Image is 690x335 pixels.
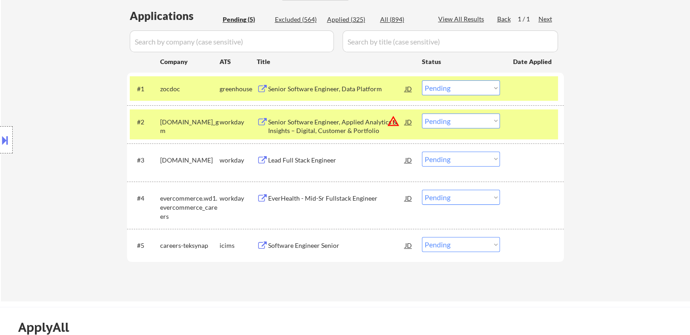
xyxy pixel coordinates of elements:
[220,118,257,127] div: workday
[404,237,413,253] div: JD
[268,118,405,135] div: Senior Software Engineer, Applied Analytics & Insights – Digital, Customer & Portfolio
[257,57,413,66] div: Title
[518,15,538,24] div: 1 / 1
[538,15,553,24] div: Next
[404,113,413,130] div: JD
[160,57,220,66] div: Company
[220,156,257,165] div: workday
[404,152,413,168] div: JD
[268,84,405,94] div: Senior Software Engineer, Data Platform
[404,80,413,97] div: JD
[343,30,558,52] input: Search by title (case sensitive)
[497,15,512,24] div: Back
[137,241,153,250] div: #5
[220,241,257,250] div: icims
[268,241,405,250] div: Software Engineer Senior
[422,53,500,69] div: Status
[160,194,220,221] div: evercommerce.wd1.evercommerce_careers
[130,30,334,52] input: Search by company (case sensitive)
[275,15,320,24] div: Excluded (564)
[160,118,220,135] div: [DOMAIN_NAME]_gm
[268,156,405,165] div: Lead Full Stack Engineer
[380,15,426,24] div: All (894)
[18,320,79,335] div: ApplyAll
[160,241,220,250] div: careers-teksynap
[220,84,257,94] div: greenhouse
[220,57,257,66] div: ATS
[220,194,257,203] div: workday
[327,15,372,24] div: Applied (325)
[160,156,220,165] div: [DOMAIN_NAME]
[130,10,220,21] div: Applications
[223,15,268,24] div: Pending (5)
[513,57,553,66] div: Date Applied
[438,15,487,24] div: View All Results
[268,194,405,203] div: EverHealth - Mid-Sr Fullstack Engineer
[387,115,400,128] button: warning_amber
[160,84,220,94] div: zocdoc
[404,190,413,206] div: JD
